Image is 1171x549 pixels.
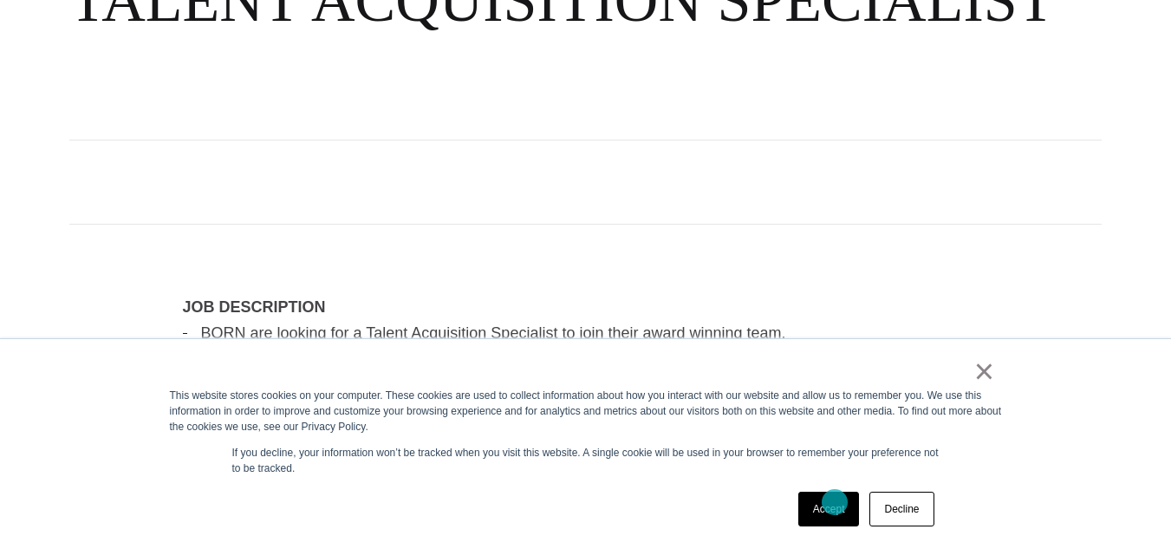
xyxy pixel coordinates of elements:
[170,388,1002,435] div: This website stores cookies on your computer. These cookies are used to collect information about...
[183,320,989,346] li: BORN are looking for a Talent Acquisition Specialist to join their award winning team.
[183,298,326,316] strong: JOB DESCRIPTION
[974,363,995,379] a: ×
[869,492,934,526] a: Decline
[232,445,940,476] p: If you decline, your information won’t be tracked when you visit this website. A single cookie wi...
[798,492,860,526] a: Accept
